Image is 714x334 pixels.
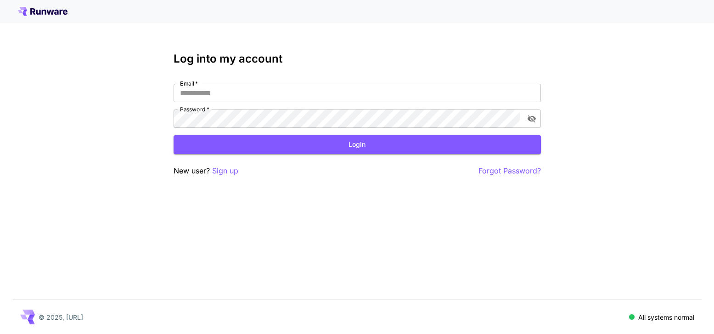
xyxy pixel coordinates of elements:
button: Sign up [212,165,238,177]
label: Password [180,105,209,113]
button: Forgot Password? [478,165,541,177]
p: New user? [174,165,238,177]
h3: Log into my account [174,52,541,65]
button: toggle password visibility [523,110,540,127]
button: Login [174,135,541,154]
p: © 2025, [URL] [39,312,83,322]
p: All systems normal [638,312,694,322]
label: Email [180,80,198,87]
